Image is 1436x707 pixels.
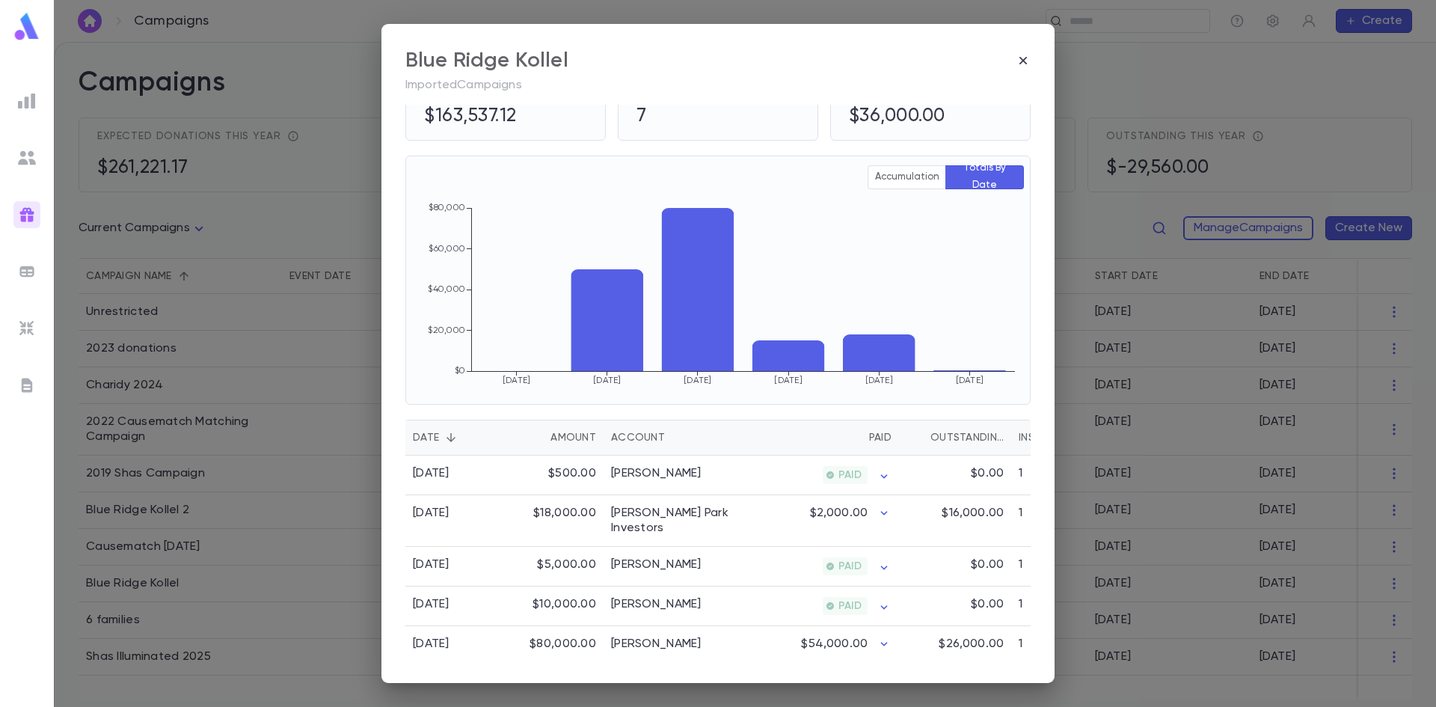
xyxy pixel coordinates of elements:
div: Paid [753,420,899,456]
button: Sort [906,426,930,450]
button: Accumulation [868,165,946,189]
img: reports_grey.c525e4749d1bce6a11f5fe2a8de1b229.svg [18,92,36,110]
img: letters_grey.7941b92b52307dd3b8a917253454ce1c.svg [18,376,36,394]
div: $80,000.00 [506,626,604,663]
p: $2,000.00 [810,506,868,521]
img: imports_grey.530a8a0e642e233f2baf0ef88e8c9fcb.svg [18,319,36,337]
div: Outstanding [930,420,1004,456]
tspan: $80,000 [429,203,465,212]
div: Paid [869,420,892,456]
p: $54,000.00 [801,637,868,652]
div: Amount [550,420,596,456]
div: 1 [1011,547,1101,587]
a: [PERSON_NAME] [611,637,702,652]
h5: $36,000.00 [849,105,945,128]
a: [PERSON_NAME] [611,557,702,572]
p: $26,000.00 [939,637,1004,652]
h5: $163,537.12 [424,105,517,128]
button: Sort [845,426,869,450]
div: Account [611,420,665,456]
div: $10,000.00 [506,587,604,626]
h5: 7 [636,105,738,128]
img: logo [12,12,42,41]
span: PAID [832,600,868,612]
div: [DATE] [413,466,449,481]
a: [PERSON_NAME] [611,466,702,481]
tspan: [DATE] [865,376,893,385]
a: [PERSON_NAME] Park Investors [611,506,746,536]
p: $16,000.00 [942,506,1004,521]
tspan: [DATE] [593,376,621,385]
div: [DATE] [413,557,449,572]
span: PAID [832,469,868,481]
div: $5,000.00 [506,547,604,587]
div: 1 [1011,626,1101,663]
div: Amount [506,420,604,456]
div: 1 [1011,587,1101,626]
a: [PERSON_NAME] [611,597,702,612]
div: [DATE] [413,597,449,612]
tspan: [DATE] [503,376,530,385]
div: Account [604,420,753,456]
div: [DATE] [413,637,449,652]
img: campaigns_gradient.17ab1fa96dd0f67c2e976ce0b3818124.svg [18,206,36,224]
p: $0.00 [971,466,1004,481]
tspan: $0 [455,366,465,376]
img: students_grey.60c7aba0da46da39d6d829b817ac14fc.svg [18,149,36,167]
tspan: [DATE] [956,376,984,385]
div: Date [413,420,439,456]
button: Totals By Date [945,165,1024,189]
p: $0.00 [971,557,1004,572]
span: PAID [832,560,868,572]
div: 1 [1011,495,1101,547]
div: Date [405,420,506,456]
div: Installments [1019,420,1070,456]
p: ImportedCampaigns [405,78,1031,93]
button: Sort [527,426,550,450]
tspan: $20,000 [428,325,465,335]
button: Sort [439,426,463,450]
div: [DATE] [413,506,449,521]
p: $0.00 [971,597,1004,612]
tspan: [DATE] [684,376,711,385]
div: Blue Ridge Kollel [405,48,568,73]
tspan: [DATE] [774,376,802,385]
img: batches_grey.339ca447c9d9533ef1741baa751efc33.svg [18,263,36,281]
div: $18,000.00 [506,495,604,547]
tspan: $40,000 [428,284,465,294]
tspan: $60,000 [429,244,465,254]
div: 1 [1011,456,1101,495]
div: $500.00 [506,456,604,495]
div: Outstanding [899,420,1011,456]
button: Sort [665,426,689,450]
div: Installments [1011,420,1101,456]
